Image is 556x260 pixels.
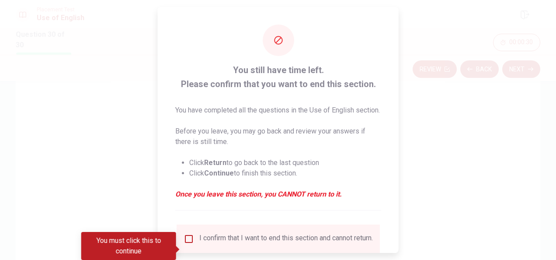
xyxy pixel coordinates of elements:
span: You must click this to continue [184,234,194,244]
span: You still have time left. Please confirm that you want to end this section. [175,63,381,91]
div: You must click this to continue [81,232,176,260]
strong: Continue [204,169,234,177]
p: Before you leave, you may go back and review your answers if there is still time. [175,126,381,147]
li: Click to finish this section. [189,168,381,179]
p: You have completed all the questions in the Use of English section. [175,105,381,116]
li: Click to go back to the last question [189,158,381,168]
strong: Return [204,158,226,167]
em: Once you leave this section, you CANNOT return to it. [175,189,381,200]
div: I confirm that I want to end this section and cannot return. [199,234,373,244]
